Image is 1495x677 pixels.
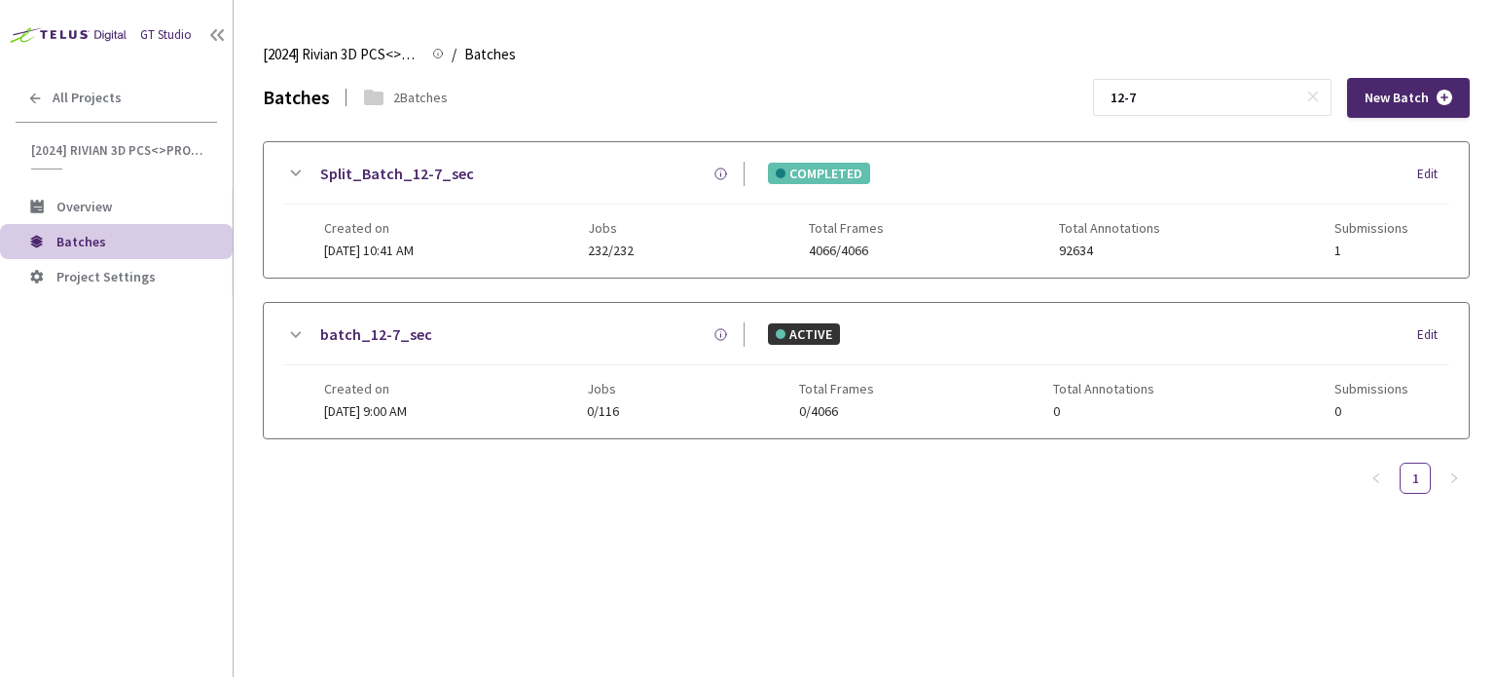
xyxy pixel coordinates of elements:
a: 1 [1401,464,1430,493]
span: Total Frames [809,220,884,236]
span: Overview [56,198,112,215]
div: 2 Batches [393,87,448,108]
span: Created on [324,220,414,236]
span: left [1370,472,1382,484]
span: Submissions [1334,220,1408,236]
span: [2024] Rivian 3D PCS<>Production [31,142,205,159]
span: Jobs [587,381,619,396]
span: 0 [1334,404,1408,419]
span: Total Annotations [1059,220,1160,236]
span: [DATE] 10:41 AM [324,242,414,259]
span: Batches [464,43,516,66]
span: Project Settings [56,268,156,285]
span: 4066/4066 [809,244,884,258]
a: Split_Batch_12-7_sec [320,162,474,186]
li: 1 [1400,463,1431,494]
span: Total Annotations [1053,381,1154,396]
div: Edit [1417,325,1449,345]
button: left [1361,463,1392,494]
span: 0/116 [587,404,619,419]
div: Edit [1417,165,1449,184]
div: batch_12-7_secACTIVEEditCreated on[DATE] 9:00 AMJobs0/116Total Frames0/4066Total Annotations0Subm... [264,303,1469,438]
button: right [1439,463,1470,494]
span: New Batch [1365,90,1429,106]
li: Previous Page [1361,463,1392,494]
li: Next Page [1439,463,1470,494]
span: Jobs [588,220,634,236]
span: [DATE] 9:00 AM [324,402,407,420]
span: Batches [56,233,106,250]
div: GT Studio [140,25,192,45]
div: Split_Batch_12-7_secCOMPLETEDEditCreated on[DATE] 10:41 AMJobs232/232Total Frames4066/4066Total A... [264,142,1469,278]
span: Submissions [1334,381,1408,396]
span: right [1448,472,1460,484]
span: Created on [324,381,407,396]
span: 0/4066 [799,404,874,419]
span: All Projects [53,90,122,106]
input: Search [1099,80,1306,115]
span: 1 [1334,244,1408,258]
span: [2024] Rivian 3D PCS<>Production [263,43,420,66]
div: Batches [263,82,330,112]
span: 92634 [1059,244,1160,258]
span: 0 [1053,404,1154,419]
span: 232/232 [588,244,634,258]
div: ACTIVE [768,323,840,345]
a: batch_12-7_sec [320,322,432,347]
div: COMPLETED [768,163,870,184]
li: / [452,43,456,66]
span: Total Frames [799,381,874,396]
